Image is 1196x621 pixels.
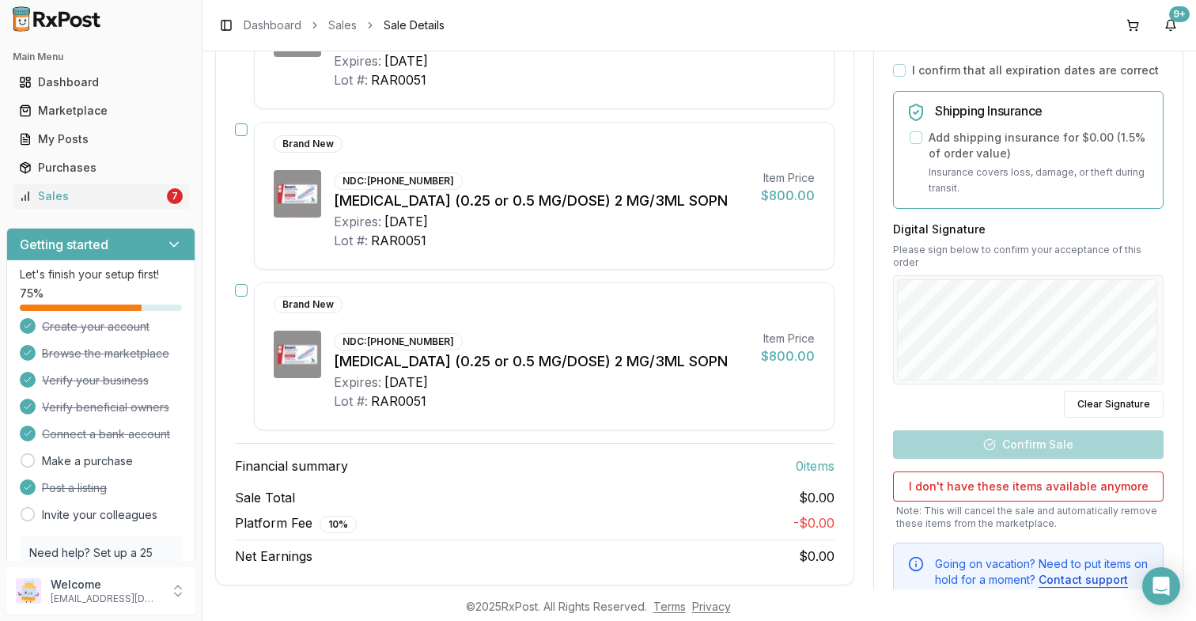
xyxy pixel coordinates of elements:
div: Item Price [761,331,815,346]
button: Sales7 [6,184,195,209]
div: 10 % [320,516,357,533]
div: Lot #: [334,70,368,89]
div: [DATE] [384,373,428,392]
div: [MEDICAL_DATA] (0.25 or 0.5 MG/DOSE) 2 MG/3ML SOPN [334,350,748,373]
button: I don't have these items available anymore [893,471,1164,502]
span: Sale Total [235,488,295,507]
div: $800.00 [761,186,815,205]
p: Welcome [51,577,161,593]
p: Insurance covers loss, damage, or theft during transit. [929,165,1150,195]
img: RxPost Logo [6,6,108,32]
div: 7 [167,188,183,204]
a: Dashboard [13,68,189,97]
div: NDC: [PHONE_NUMBER] [334,333,463,350]
a: Purchases [13,153,189,182]
span: Financial summary [235,456,348,475]
span: $0.00 [799,548,835,564]
h5: Shipping Insurance [935,104,1150,117]
a: Privacy [692,600,731,613]
a: My Posts [13,125,189,153]
span: 0 item s [796,456,835,475]
p: Need help? Set up a 25 minute call with our team to set up. [29,545,172,593]
img: User avatar [16,578,41,604]
div: [DATE] [384,51,428,70]
div: Expires: [334,373,381,392]
span: - $0.00 [793,515,835,531]
a: Dashboard [244,17,301,33]
img: Ozempic (0.25 or 0.5 MG/DOSE) 2 MG/3ML SOPN [274,170,321,218]
button: Dashboard [6,70,195,95]
button: Contact support [1039,572,1128,588]
div: Brand New [274,296,343,313]
a: Make a purchase [42,453,133,469]
button: Purchases [6,155,195,180]
div: NDC: [PHONE_NUMBER] [334,172,463,190]
div: Marketplace [19,103,183,119]
div: Purchases [19,160,183,176]
div: Open Intercom Messenger [1142,567,1180,605]
button: My Posts [6,127,195,152]
a: Sales7 [13,182,189,210]
button: Clear Signature [1064,391,1164,418]
div: [MEDICAL_DATA] (0.25 or 0.5 MG/DOSE) 2 MG/3ML SOPN [334,190,748,212]
nav: breadcrumb [244,17,445,33]
span: 75 % [20,286,44,301]
a: Marketplace [13,97,189,125]
div: RAR0051 [371,231,426,250]
div: Item Price [761,170,815,186]
p: Note: This will cancel the sale and automatically remove these items from the marketplace. [893,505,1164,530]
div: 9+ [1169,6,1190,22]
img: Ozempic (0.25 or 0.5 MG/DOSE) 2 MG/3ML SOPN [274,331,321,378]
a: Invite your colleagues [42,507,157,523]
p: [EMAIL_ADDRESS][DOMAIN_NAME] [51,593,161,605]
label: Add shipping insurance for $0.00 ( 1.5 % of order value) [929,130,1150,161]
div: Dashboard [19,74,183,90]
span: Browse the marketplace [42,346,169,362]
p: Let's finish your setup first! [20,267,182,282]
span: Verify beneficial owners [42,399,169,415]
p: Please sign below to confirm your acceptance of this order [893,244,1164,269]
button: Marketplace [6,98,195,123]
span: Post a listing [42,480,107,496]
span: Sale Details [384,17,445,33]
span: $0.00 [799,488,835,507]
div: RAR0051 [371,392,426,411]
div: Lot #: [334,392,368,411]
span: Connect a bank account [42,426,170,442]
span: Platform Fee [235,513,357,533]
div: Going on vacation? Need to put items on hold for a moment? [935,556,1150,588]
div: Brand New [274,135,343,153]
h3: Getting started [20,235,108,254]
div: Expires: [334,51,381,70]
div: Lot #: [334,231,368,250]
div: Expires: [334,212,381,231]
a: Terms [653,600,686,613]
div: Sales [19,188,164,204]
span: Verify your business [42,373,149,388]
div: [DATE] [384,212,428,231]
label: I confirm that all expiration dates are correct [912,62,1159,78]
span: Net Earnings [235,547,312,566]
div: RAR0051 [371,70,426,89]
h3: Digital Signature [893,222,1164,237]
a: Sales [328,17,357,33]
div: $800.00 [761,346,815,365]
h2: Main Menu [13,51,189,63]
div: My Posts [19,131,183,147]
span: Create your account [42,319,149,335]
button: 9+ [1158,13,1183,38]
